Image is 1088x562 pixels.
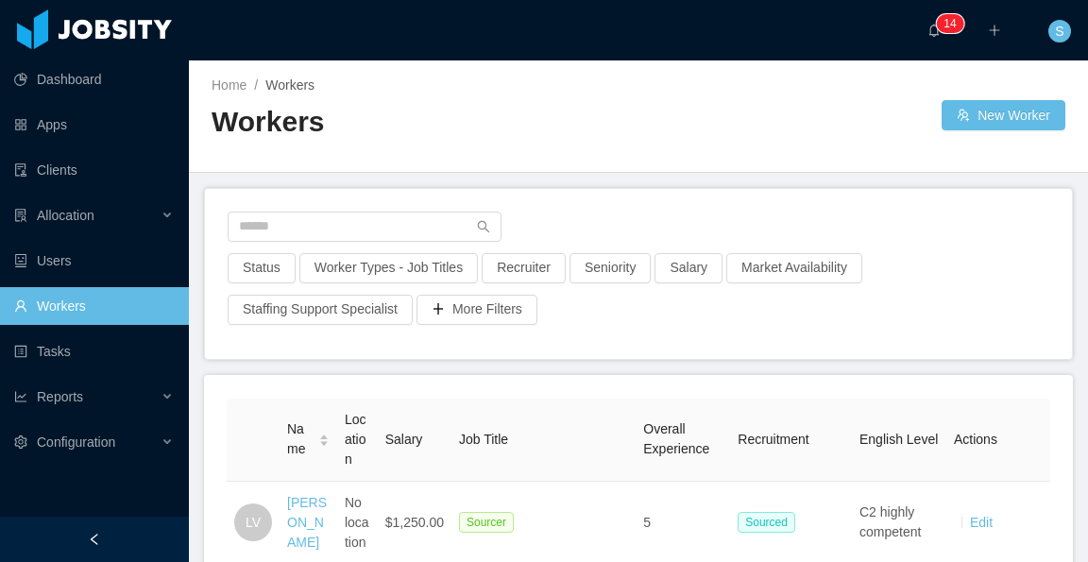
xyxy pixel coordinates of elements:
[246,503,261,541] span: LV
[14,151,174,189] a: icon: auditClients
[14,242,174,280] a: icon: robotUsers
[37,434,115,450] span: Configuration
[738,512,795,533] span: Sourced
[569,253,651,283] button: Seniority
[287,495,327,550] a: [PERSON_NAME]
[228,253,296,283] button: Status
[970,515,993,530] a: Edit
[1055,20,1063,43] span: S
[345,412,366,467] span: Location
[14,435,27,449] i: icon: setting
[459,512,514,533] span: Sourcer
[726,253,862,283] button: Market Availability
[954,432,997,447] span: Actions
[318,432,330,445] div: Sort
[654,253,722,283] button: Salary
[385,515,444,530] span: $1,250.00
[943,14,950,33] p: 1
[265,77,314,93] span: Workers
[14,287,174,325] a: icon: userWorkers
[859,432,938,447] span: English Level
[228,295,413,325] button: Staffing Support Specialist
[37,389,83,404] span: Reports
[212,77,246,93] a: Home
[14,209,27,222] i: icon: solution
[942,100,1065,130] button: icon: usergroup-addNew Worker
[14,332,174,370] a: icon: profileTasks
[416,295,537,325] button: icon: plusMore Filters
[643,421,709,456] span: Overall Experience
[482,253,566,283] button: Recruiter
[318,439,329,445] i: icon: caret-down
[927,24,941,37] i: icon: bell
[738,432,808,447] span: Recruitment
[14,60,174,98] a: icon: pie-chartDashboard
[385,432,423,447] span: Salary
[254,77,258,93] span: /
[212,103,638,142] h2: Workers
[950,14,957,33] p: 4
[477,220,490,233] i: icon: search
[988,24,1001,37] i: icon: plus
[459,432,508,447] span: Job Title
[738,514,803,529] a: Sourced
[37,208,94,223] span: Allocation
[936,14,963,33] sup: 14
[299,253,478,283] button: Worker Types - Job Titles
[14,390,27,403] i: icon: line-chart
[14,106,174,144] a: icon: appstoreApps
[287,419,311,459] span: Name
[318,432,329,437] i: icon: caret-up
